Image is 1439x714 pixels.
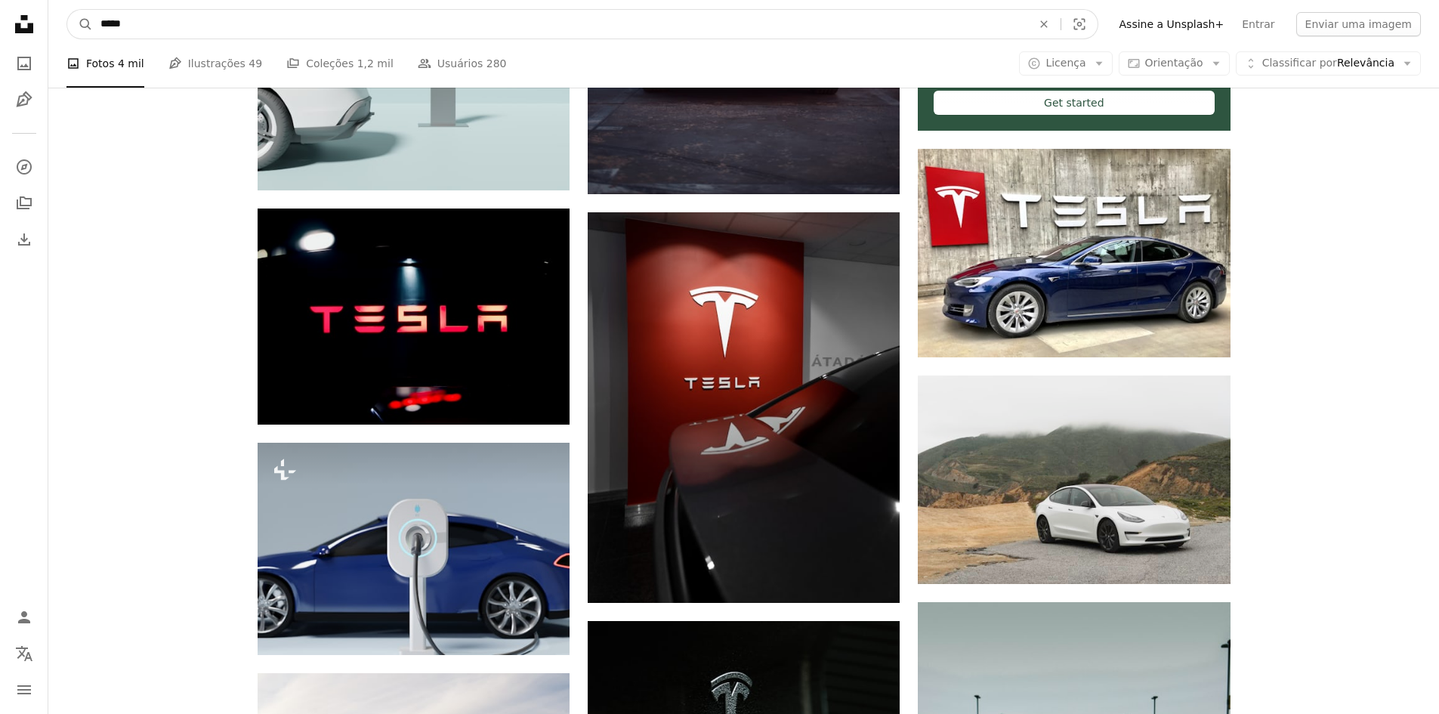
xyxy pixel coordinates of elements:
[1027,10,1061,39] button: Limpar
[588,400,900,414] a: sinal x vermelho e branco
[67,10,93,39] button: Pesquise na Unsplash
[258,443,570,654] img: um carro azul conectado a um carregador
[1233,12,1283,36] a: Entrar
[918,376,1230,583] img: sedã branco estacionado ao lado da montanha durante o dia
[1236,51,1421,76] button: Classificar porRelevância
[486,55,507,72] span: 280
[588,212,900,603] img: sinal x vermelho e branco
[258,542,570,555] a: um carro azul conectado a um carregador
[286,39,394,88] a: Coleções 1,2 mil
[9,48,39,79] a: Fotos
[1145,57,1203,69] span: Orientação
[918,246,1230,260] a: cupê azul estacionado ao lado da parede branca
[249,55,262,72] span: 49
[1262,57,1337,69] span: Classificar por
[168,39,262,88] a: Ilustrações 49
[9,152,39,182] a: Explorar
[918,473,1230,487] a: sedã branco estacionado ao lado da montanha durante o dia
[1110,12,1234,36] a: Assine a Unsplash+
[9,9,39,42] a: Início — Unsplash
[1045,57,1085,69] span: Licença
[258,310,570,323] a: velocímetro de um carro com luzes vermelhas
[1061,10,1098,39] button: Pesquisa visual
[9,638,39,669] button: Idioma
[418,39,507,88] a: Usuários 280
[66,9,1098,39] form: Pesquise conteúdo visual em todo o site
[357,55,394,72] span: 1,2 mil
[918,149,1230,357] img: cupê azul estacionado ao lado da parede branca
[9,602,39,632] a: Entrar / Cadastrar-se
[934,91,1214,115] div: Get started
[9,675,39,705] button: Menu
[258,209,570,425] img: velocímetro de um carro com luzes vermelhas
[1262,56,1394,71] span: Relevância
[1296,12,1421,36] button: Enviar uma imagem
[1119,51,1230,76] button: Orientação
[9,188,39,218] a: Coleções
[9,85,39,115] a: Ilustrações
[1019,51,1112,76] button: Licença
[9,224,39,255] a: Histórico de downloads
